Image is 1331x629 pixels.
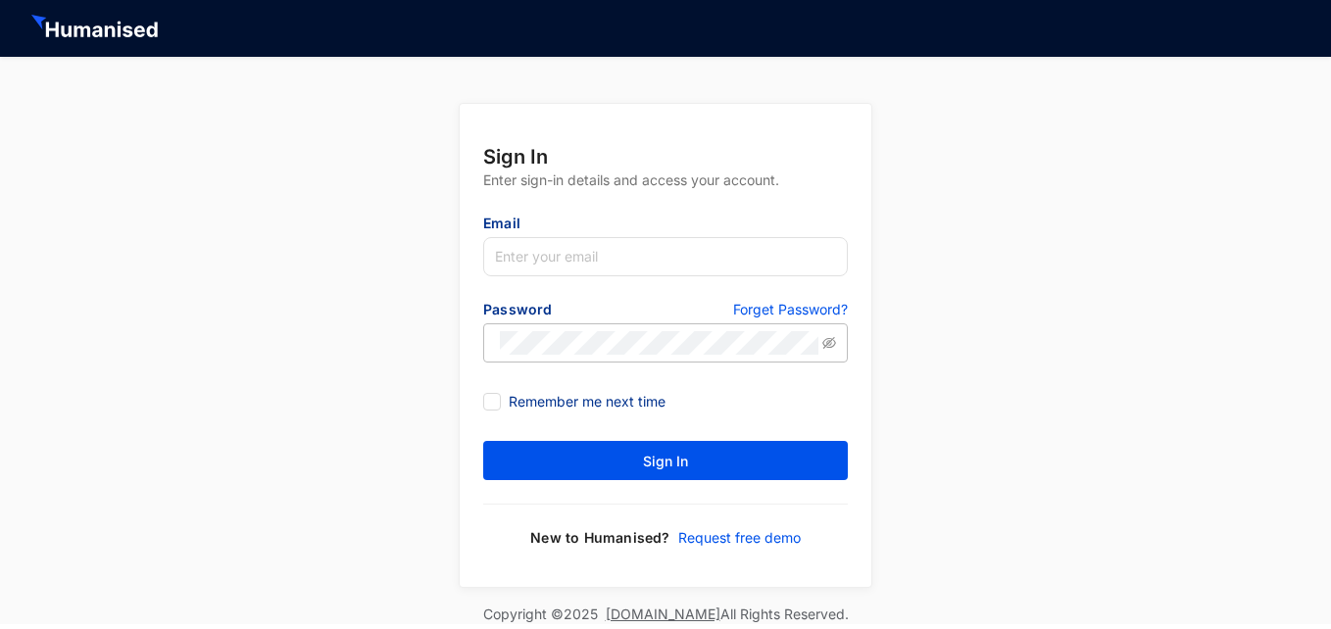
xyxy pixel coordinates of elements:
[530,528,669,548] p: New to Humanised?
[822,336,836,350] span: eye-invisible
[483,170,848,214] p: Enter sign-in details and access your account.
[670,528,801,548] a: Request free demo
[31,15,162,42] img: HeaderHumanisedNameIcon.51e74e20af0cdc04d39a069d6394d6d9.svg
[483,605,849,624] p: Copyright © 2025 All Rights Reserved.
[483,214,848,237] p: Email
[733,300,848,323] a: Forget Password?
[483,300,665,323] p: Password
[501,391,673,412] span: Remember me next time
[483,237,848,276] input: Enter your email
[483,441,848,480] button: Sign In
[483,143,848,170] p: Sign In
[606,605,720,622] a: [DOMAIN_NAME]
[643,452,688,471] span: Sign In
